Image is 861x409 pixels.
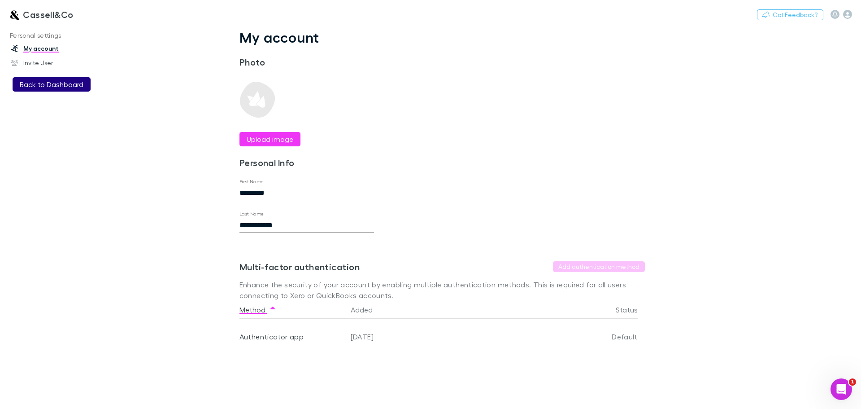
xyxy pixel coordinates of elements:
p: Enhance the security of your account by enabling multiple authentication methods. This is require... [239,279,645,301]
button: Added [351,301,383,319]
button: Upload image [239,132,300,146]
h3: Multi-factor authentication [239,261,360,272]
div: Default [557,319,638,355]
img: Preview [239,82,275,118]
h3: Cassell&Co [23,9,74,20]
button: Status [616,301,648,319]
button: Add authentication method [553,261,645,272]
a: Invite User [2,56,121,70]
a: My account [2,41,121,56]
a: Cassell&Co [4,4,79,25]
h3: Personal Info [239,157,374,168]
button: Got Feedback? [757,9,823,20]
div: [DATE] [347,319,557,355]
span: 1 [849,378,856,386]
p: Personal settings [2,30,121,41]
label: Last Name [239,211,264,217]
button: Back to Dashboard [13,77,91,92]
label: Upload image [247,134,293,145]
div: Authenticator app [239,319,344,355]
button: Method [239,301,276,319]
iframe: Intercom live chat [831,378,852,400]
label: First Name [239,178,264,185]
h3: Photo [239,57,374,67]
h1: My account [239,29,645,46]
img: Cassell&Co's Logo [9,9,19,20]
